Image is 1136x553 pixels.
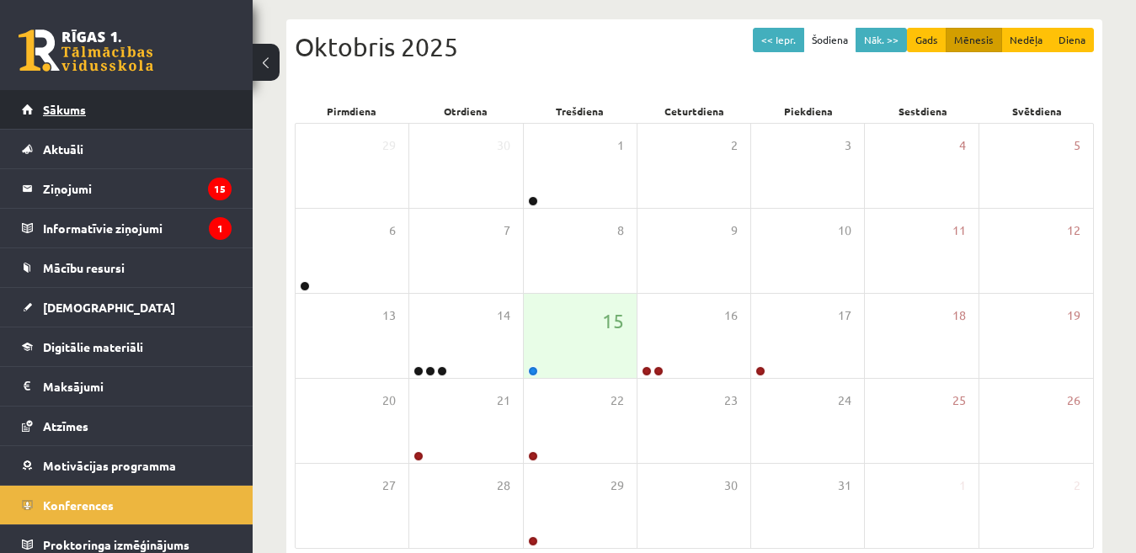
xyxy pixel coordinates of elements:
span: Sākums [43,102,86,117]
span: [DEMOGRAPHIC_DATA] [43,300,175,315]
a: Digitālie materiāli [22,327,232,366]
span: 29 [611,476,624,495]
a: Sākums [22,90,232,129]
span: 25 [952,391,966,410]
div: Svētdiena [979,99,1094,123]
button: << Iepr. [753,28,804,52]
span: 24 [838,391,851,410]
a: Informatīvie ziņojumi1 [22,209,232,247]
button: Šodiena [803,28,856,52]
button: Nāk. >> [856,28,907,52]
span: 12 [1067,221,1080,240]
span: 2 [731,136,738,155]
div: Oktobris 2025 [295,28,1094,66]
div: Piekdiena [751,99,866,123]
legend: Informatīvie ziņojumi [43,209,232,247]
span: 1 [617,136,624,155]
a: Atzīmes [22,407,232,445]
button: Diena [1050,28,1094,52]
span: 1 [959,476,966,495]
span: 29 [382,136,396,155]
span: 31 [838,476,851,495]
div: Trešdiena [523,99,637,123]
span: 30 [497,136,510,155]
span: 30 [724,476,738,495]
span: 16 [724,306,738,325]
span: 4 [959,136,966,155]
span: 26 [1067,391,1080,410]
span: 15 [602,306,624,335]
span: 2 [1074,476,1080,495]
span: 7 [504,221,510,240]
span: Proktoringa izmēģinājums [43,537,189,552]
i: 15 [208,178,232,200]
button: Nedēļa [1001,28,1051,52]
span: 28 [497,476,510,495]
span: 22 [611,391,624,410]
div: Sestdiena [866,99,980,123]
a: Rīgas 1. Tālmācības vidusskola [19,29,153,72]
button: Gads [907,28,947,52]
span: 14 [497,306,510,325]
legend: Maksājumi [43,367,232,406]
a: Ziņojumi15 [22,169,232,208]
span: 3 [845,136,851,155]
span: Konferences [43,497,114,513]
div: Otrdiena [409,99,524,123]
span: 8 [617,221,624,240]
a: Konferences [22,486,232,524]
span: 10 [838,221,851,240]
span: 21 [497,391,510,410]
span: 23 [724,391,738,410]
a: Mācību resursi [22,248,232,287]
span: Digitālie materiāli [43,339,143,354]
a: Maksājumi [22,367,232,406]
span: Atzīmes [43,418,88,433]
span: Aktuāli [43,141,83,157]
span: 27 [382,476,396,495]
span: 9 [731,221,738,240]
a: [DEMOGRAPHIC_DATA] [22,288,232,327]
span: 19 [1067,306,1080,325]
span: 20 [382,391,396,410]
span: Motivācijas programma [43,458,176,473]
span: 5 [1074,136,1080,155]
legend: Ziņojumi [43,169,232,208]
span: 6 [389,221,396,240]
div: Ceturtdiena [637,99,752,123]
a: Aktuāli [22,130,232,168]
span: 17 [838,306,851,325]
i: 1 [209,217,232,240]
a: Motivācijas programma [22,446,232,485]
button: Mēnesis [946,28,1002,52]
span: 18 [952,306,966,325]
span: 11 [952,221,966,240]
div: Pirmdiena [295,99,409,123]
span: 13 [382,306,396,325]
span: Mācību resursi [43,260,125,275]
